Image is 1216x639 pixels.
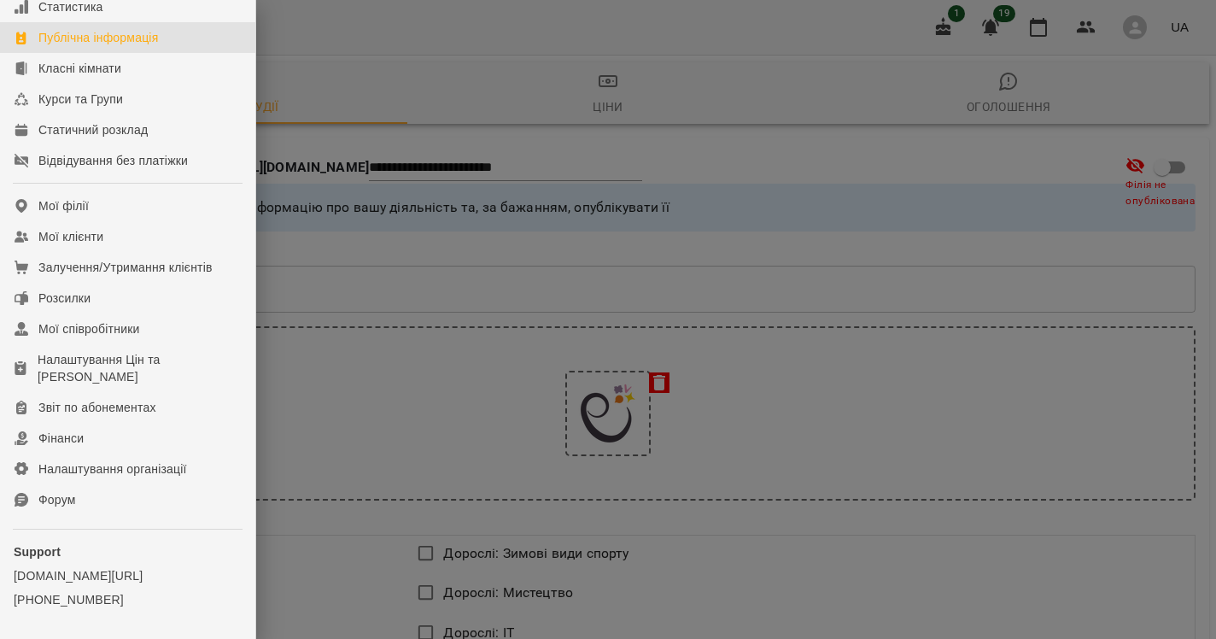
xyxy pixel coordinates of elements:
p: Support [14,543,242,560]
div: Мої співробітники [38,320,140,337]
div: Налаштування Цін та [PERSON_NAME] [38,351,242,385]
div: Фінанси [38,430,84,447]
div: Публічна інформація [38,29,158,46]
a: [PHONE_NUMBER] [14,591,242,608]
div: Розсилки [38,290,91,307]
div: Звіт по абонементах [38,399,156,416]
div: Відвідування без платіжки [38,152,188,169]
div: Залучення/Утримання клієнтів [38,259,213,276]
div: Форум [38,491,76,508]
div: Налаштування організації [38,460,187,478]
div: Статичний розклад [38,121,148,138]
div: Курси та Групи [38,91,123,108]
div: Класні кімнати [38,60,121,77]
a: [DOMAIN_NAME][URL] [14,567,242,584]
div: Мої філії [38,197,89,214]
div: Мої клієнти [38,228,103,245]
